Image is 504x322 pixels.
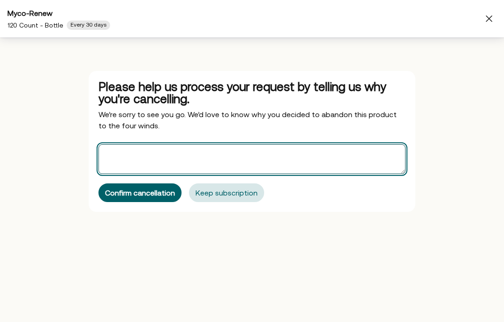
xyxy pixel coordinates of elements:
[189,183,264,202] button: Keep subscription
[70,21,106,29] span: Every 30 days
[7,21,63,29] span: 120 Count - Bottle
[196,189,258,196] div: Keep subscription
[105,189,175,196] div: Confirm cancellation
[7,9,53,17] span: Myco-Renew
[98,110,397,130] span: We’re sorry to see you go. We’d love to know why you decided to abandon this product to the four ...
[98,183,182,202] button: Confirm cancellation
[98,81,406,105] div: Please help us process your request by telling us why you're cancelling.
